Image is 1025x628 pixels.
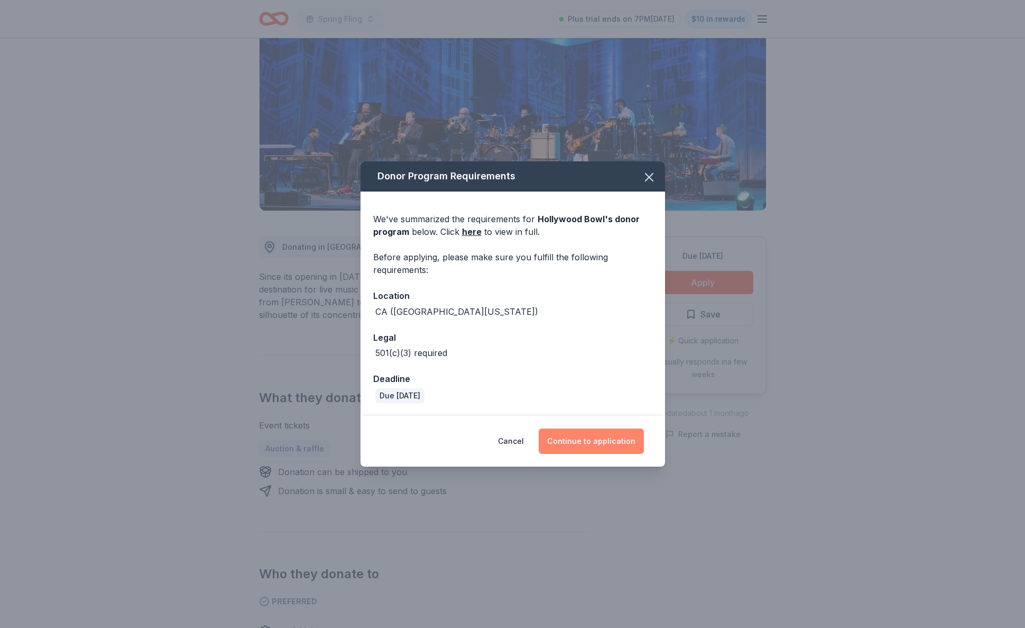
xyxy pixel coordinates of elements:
div: We've summarized the requirements for below. Click to view in full. [373,213,652,238]
div: Location [373,289,652,303]
button: Continue to application [539,429,644,454]
div: Before applying, please make sure you fulfill the following requirements: [373,251,652,276]
div: 501(c)(3) required [375,347,447,359]
div: Due [DATE] [375,388,424,403]
div: CA ([GEOGRAPHIC_DATA][US_STATE]) [375,305,538,318]
button: Cancel [498,429,524,454]
div: Donor Program Requirements [361,161,665,192]
div: Legal [373,331,652,344]
div: Deadline [373,372,652,386]
a: here [462,225,482,238]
